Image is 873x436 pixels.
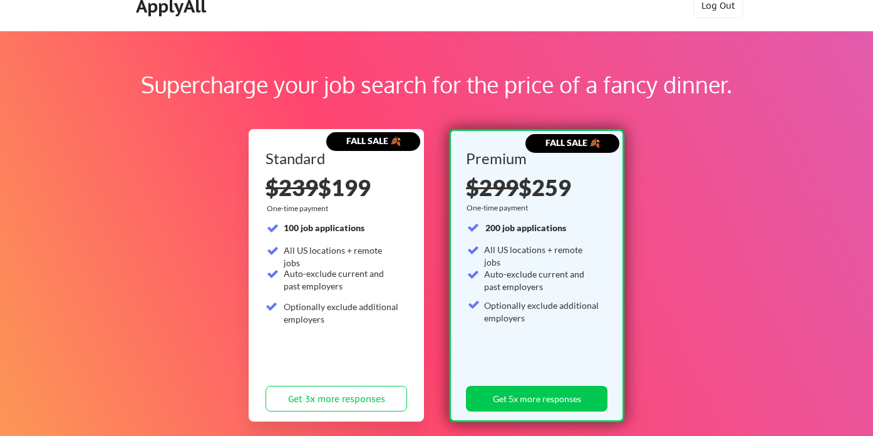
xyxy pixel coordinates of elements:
[545,137,600,148] strong: FALL SALE 🍂
[284,222,364,233] strong: 100 job applications
[267,204,332,214] div: One-time payment
[484,268,600,293] div: Auto-exclude current and past employers
[266,151,403,166] div: Standard
[467,203,532,213] div: One-time payment
[284,301,400,325] div: Optionally exclude additional employers
[466,174,519,201] s: $299
[80,68,793,101] div: Supercharge your job search for the price of a fancy dinner.
[284,244,400,269] div: All US locations + remote jobs
[484,299,600,324] div: Optionally exclude additional employers
[266,386,407,412] button: Get 3x more responses
[266,174,318,201] s: $239
[266,176,407,199] div: $199
[466,176,603,199] div: $259
[284,267,400,292] div: Auto-exclude current and past employers
[346,135,401,146] strong: FALL SALE 🍂
[485,222,566,233] strong: 200 job applications
[484,244,600,268] div: All US locations + remote jobs
[466,386,607,412] button: Get 5x more responses
[466,151,603,166] div: Premium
